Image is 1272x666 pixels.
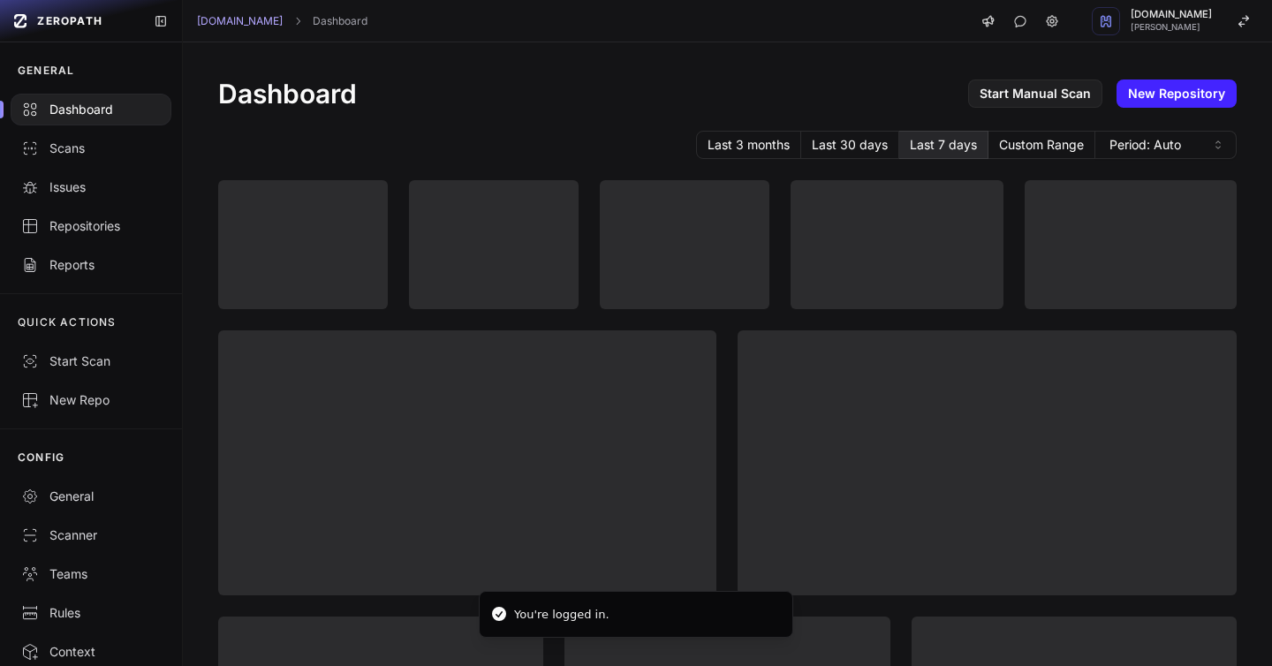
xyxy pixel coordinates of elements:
[18,315,117,329] p: QUICK ACTIONS
[801,131,899,159] button: Last 30 days
[21,101,161,118] div: Dashboard
[197,14,283,28] a: [DOMAIN_NAME]
[1109,136,1181,154] span: Period: Auto
[968,79,1102,108] a: Start Manual Scan
[514,606,609,624] div: You're logged in.
[21,256,161,274] div: Reports
[696,131,801,159] button: Last 3 months
[291,15,304,27] svg: chevron right,
[197,14,367,28] nav: breadcrumb
[21,391,161,409] div: New Repo
[21,526,161,544] div: Scanner
[37,14,102,28] span: ZEROPATH
[21,488,161,505] div: General
[1117,79,1237,108] a: New Repository
[21,643,161,661] div: Context
[18,64,74,78] p: GENERAL
[988,131,1095,159] button: Custom Range
[899,131,988,159] button: Last 7 days
[218,78,357,110] h1: Dashboard
[21,565,161,583] div: Teams
[18,450,64,465] p: CONFIG
[21,140,161,157] div: Scans
[313,14,367,28] a: Dashboard
[7,7,140,35] a: ZEROPATH
[1211,138,1225,152] svg: caret sort,
[21,178,161,196] div: Issues
[1131,10,1212,19] span: [DOMAIN_NAME]
[1131,23,1212,32] span: [PERSON_NAME]
[21,604,161,622] div: Rules
[21,217,161,235] div: Repositories
[21,352,161,370] div: Start Scan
